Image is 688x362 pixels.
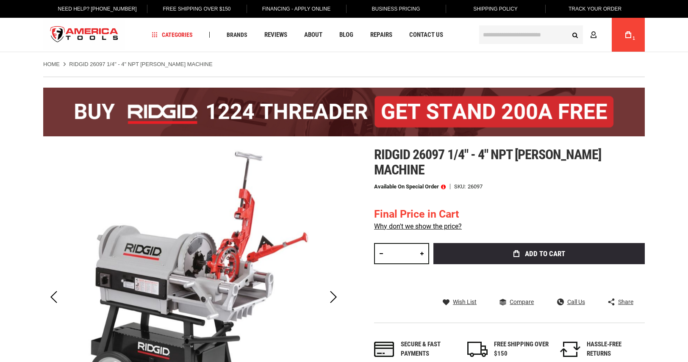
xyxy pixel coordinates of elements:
a: Wish List [443,298,477,306]
a: Contact Us [405,29,447,41]
span: Brands [227,32,247,38]
a: Compare [499,298,534,306]
div: Final Price in Cart [374,207,462,222]
span: Reviews [264,32,287,38]
span: Add to Cart [525,250,565,257]
img: returns [560,342,580,357]
a: Blog [336,29,357,41]
a: Categories [148,29,197,41]
img: BOGO: Buy the RIDGID® 1224 Threader (26092), get the 92467 200A Stand FREE! [43,88,645,136]
div: 26097 [468,184,483,189]
span: 1 [633,36,635,41]
a: Reviews [261,29,291,41]
span: Wish List [453,299,477,305]
span: Ridgid 26097 1/4" - 4" npt [PERSON_NAME] machine [374,146,601,178]
span: Call Us [567,299,585,305]
p: Available on Special Order [374,184,446,190]
a: store logo [43,19,125,51]
span: Contact Us [409,32,443,38]
div: FREE SHIPPING OVER $150 [494,340,549,358]
img: America Tools [43,19,125,51]
a: Call Us [557,298,585,306]
span: Repairs [370,32,392,38]
span: About [304,32,322,38]
button: Search [567,27,583,43]
a: Why don't we show the price? [374,222,462,230]
a: 1 [620,18,636,52]
span: Share [618,299,633,305]
span: Blog [339,32,353,38]
span: Shipping Policy [473,6,518,12]
div: Secure & fast payments [401,340,456,358]
button: Add to Cart [433,243,645,264]
a: Brands [223,29,251,41]
a: Home [43,61,60,68]
strong: SKU [454,184,468,189]
a: About [300,29,326,41]
strong: RIDGID 26097 1/4" - 4" NPT [PERSON_NAME] MACHINE [69,61,212,67]
iframe: Secure express checkout frame [432,267,646,291]
a: Repairs [366,29,396,41]
span: Categories [152,32,193,38]
iframe: LiveChat chat widget [569,335,688,362]
span: Compare [510,299,534,305]
img: shipping [467,342,488,357]
img: payments [374,342,394,357]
